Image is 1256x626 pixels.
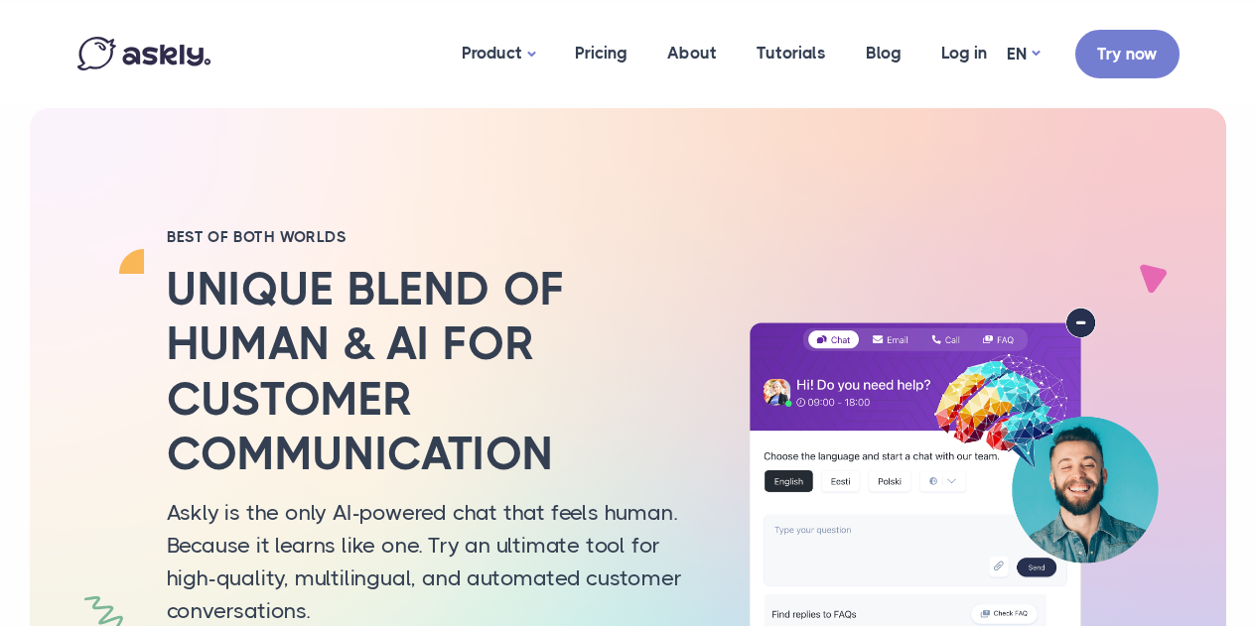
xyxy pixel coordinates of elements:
[167,262,703,481] h2: Unique blend of human & AI for customer communication
[442,5,555,103] a: Product
[1075,30,1180,78] a: Try now
[921,5,1007,101] a: Log in
[77,37,210,70] img: Askly
[737,5,846,101] a: Tutorials
[846,5,921,101] a: Blog
[555,5,647,101] a: Pricing
[1007,40,1040,68] a: EN
[647,5,737,101] a: About
[167,227,703,247] h2: BEST OF BOTH WORLDS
